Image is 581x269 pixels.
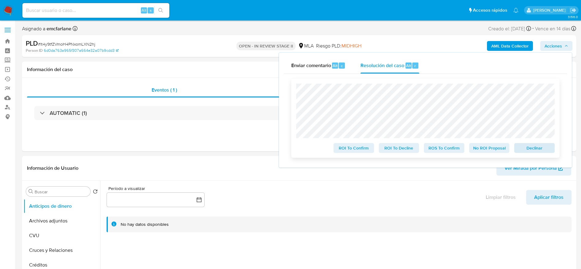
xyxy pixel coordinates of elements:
[236,42,296,50] p: OPEN - IN REVIEW STAGE II
[540,41,572,51] button: Acciones
[93,189,98,196] button: Volver al orden por defecto
[570,7,576,13] a: Salir
[545,41,562,51] span: Acciones
[488,25,531,33] div: Creado el: [DATE]
[535,25,570,32] span: Vence en 14 días
[316,43,361,49] span: Riesgo PLD:
[334,143,374,153] button: ROI To Confirm
[469,143,510,153] button: No ROI Proposal
[22,6,169,14] input: Buscar usuario o caso...
[533,7,568,13] p: elaine.mcfarlane@mercadolibre.com
[532,25,534,33] span: -
[24,199,100,214] button: Anticipos de dinero
[406,63,411,69] span: Alt
[24,243,100,258] button: Cruces y Relaciones
[473,144,505,152] span: No ROI Proposal
[28,189,33,194] button: Buscar
[291,62,331,69] span: Enviar comentario
[383,144,415,152] span: ROI To Decline
[424,143,464,153] button: ROS To Confirm
[26,38,38,48] b: PLD
[428,144,460,152] span: ROS To Confirm
[24,214,100,228] button: Archivos adjuntos
[341,63,343,69] span: c
[22,25,71,32] span: Asignado a
[513,8,519,13] a: Notificaciones
[24,228,100,243] button: CVU
[141,7,146,13] span: Alt
[27,66,571,73] h1: Información del caso
[298,43,314,49] div: MLA
[27,165,78,171] h1: Información de Usuario
[26,48,43,53] b: Person ID
[45,25,71,32] b: emcfarlane
[35,189,88,195] input: Buscar
[379,143,419,153] button: ROI To Decline
[338,144,370,152] span: ROI To Confirm
[44,48,119,53] a: 6d0da763a965f307a664e32a07b9cdd3
[487,41,533,51] button: AML Data Collector
[414,63,416,69] span: r
[150,7,152,13] span: s
[34,106,564,120] div: AUTOMATIC (1)
[38,41,95,47] span: # lt4y9tfZVmoH4PNxomLXN2hj
[154,6,167,15] button: search-icon
[519,144,550,152] span: Declinar
[473,7,507,13] span: Accesos rápidos
[333,63,338,69] span: Alt
[491,41,529,51] b: AML Data Collector
[152,86,177,93] span: Eventos ( 1 )
[50,110,87,116] h3: AUTOMATIC (1)
[360,62,404,69] span: Resolución del caso
[341,42,361,49] span: MIDHIGH
[514,143,555,153] button: Declinar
